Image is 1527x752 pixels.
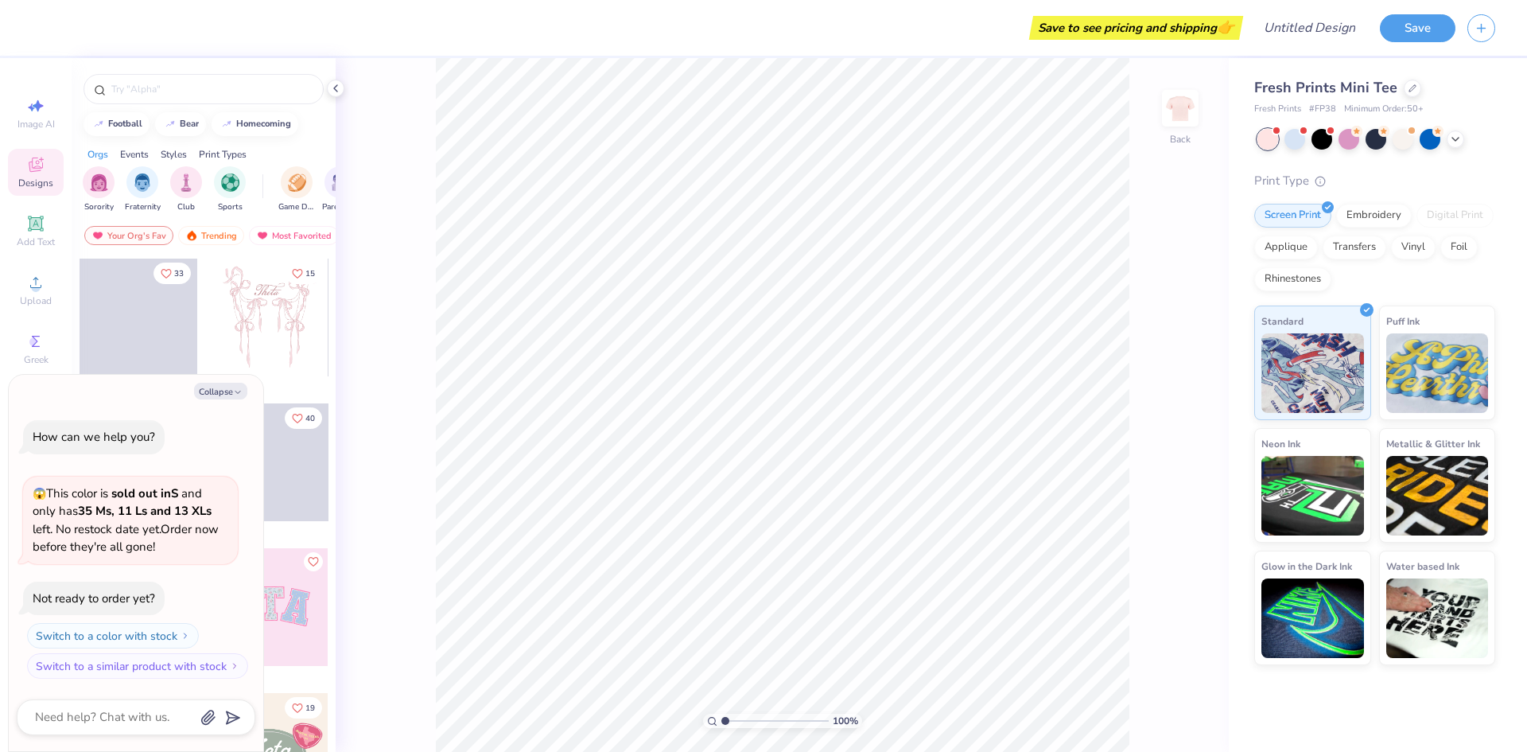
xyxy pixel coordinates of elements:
span: Sorority [84,201,114,213]
span: Upload [20,294,52,307]
div: Embroidery [1336,204,1412,228]
div: filter for Parent's Weekend [322,166,359,213]
button: bear [155,112,206,136]
button: filter button [322,166,359,213]
div: Print Types [199,147,247,162]
img: Sports Image [221,173,239,192]
button: homecoming [212,112,298,136]
span: Fresh Prints Mini Tee [1254,78,1397,97]
span: Sports [218,201,243,213]
span: 15 [305,270,315,278]
input: Try "Alpha" [110,81,313,97]
div: Not ready to order yet? [33,590,155,606]
img: Game Day Image [288,173,306,192]
span: 33 [174,270,184,278]
span: # FP38 [1309,103,1336,116]
button: Like [304,552,323,571]
img: Standard [1261,333,1364,413]
div: bear [180,119,199,128]
span: Game Day [278,201,315,213]
button: Like [285,697,322,719]
div: Digital Print [1416,204,1494,228]
button: filter button [278,166,315,213]
span: Minimum Order: 50 + [1344,103,1424,116]
span: Standard [1261,313,1304,329]
div: homecoming [236,119,291,128]
span: Water based Ink [1386,558,1459,575]
span: Neon Ink [1261,435,1300,452]
span: Designs [18,177,53,189]
div: filter for Sorority [83,166,115,213]
span: 19 [305,704,315,712]
div: Styles [161,147,187,162]
span: Add Text [17,236,55,248]
button: Switch to a similar product with stock [27,653,248,679]
input: Untitled Design [1251,12,1368,44]
span: Parent's Weekend [322,201,359,213]
button: Save [1380,14,1455,42]
img: Neon Ink [1261,456,1364,536]
div: Foil [1440,236,1478,259]
img: Sorority Image [90,173,108,192]
div: filter for Club [170,166,202,213]
button: filter button [170,166,202,213]
div: football [108,119,142,128]
span: Glow in the Dark Ink [1261,558,1352,575]
div: filter for Fraternity [125,166,161,213]
button: Like [285,263,322,284]
img: trending.gif [185,230,198,241]
span: 😱 [33,486,46,501]
span: Greek [24,353,49,366]
img: Switch to a color with stock [181,631,190,641]
div: Trending [178,226,244,245]
div: Applique [1254,236,1318,259]
img: Water based Ink [1386,579,1489,658]
img: trend_line.gif [220,119,233,129]
span: 40 [305,415,315,423]
strong: 35 Ms, 11 Ls and 13 XLs [78,503,212,519]
img: trend_line.gif [164,119,177,129]
div: filter for Sports [214,166,246,213]
div: Back [1170,132,1191,146]
div: Orgs [87,147,108,162]
div: filter for Game Day [278,166,315,213]
div: Print Type [1254,172,1495,190]
span: Club [177,201,195,213]
div: Most Favorited [249,226,339,245]
img: Glow in the Dark Ink [1261,579,1364,658]
button: Like [285,407,322,429]
img: Parent's Weekend Image [332,173,350,192]
img: Fraternity Image [134,173,151,192]
button: filter button [83,166,115,213]
img: most_fav.gif [256,230,269,241]
img: most_fav.gif [91,230,104,241]
img: trend_line.gif [92,119,105,129]
span: This color is and only has left . No restock date yet. Order now before they're all gone! [33,485,219,555]
span: Image AI [17,118,55,131]
div: Your Org's Fav [84,226,173,245]
span: 100 % [833,714,858,728]
img: Puff Ink [1386,333,1489,413]
img: Back [1164,92,1196,124]
div: Vinyl [1391,236,1436,259]
button: Like [153,263,191,284]
img: Metallic & Glitter Ink [1386,456,1489,536]
span: Fraternity [125,201,161,213]
button: Switch to a color with stock [27,623,199,649]
button: filter button [125,166,161,213]
div: Save to see pricing and shipping [1033,16,1239,40]
button: filter button [214,166,246,213]
div: Rhinestones [1254,267,1331,291]
strong: sold out in S [111,485,178,501]
img: Club Image [177,173,195,192]
button: Collapse [194,383,247,399]
div: Transfers [1323,236,1386,259]
div: Screen Print [1254,204,1331,228]
span: Metallic & Glitter Ink [1386,435,1480,452]
button: football [84,112,150,136]
img: Switch to a similar product with stock [230,661,239,671]
span: Puff Ink [1386,313,1420,329]
div: Events [120,147,149,162]
div: How can we help you? [33,429,155,445]
span: Fresh Prints [1254,103,1301,116]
